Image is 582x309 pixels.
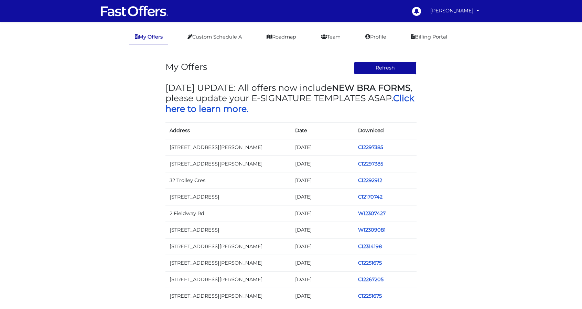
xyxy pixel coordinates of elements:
[291,172,354,189] td: [DATE]
[165,271,291,288] td: [STREET_ADDRESS][PERSON_NAME]
[358,144,383,150] a: C12297385
[315,30,346,44] a: Team
[291,122,354,139] th: Date
[358,276,384,283] a: C12267205
[358,177,382,183] a: C12292912
[291,238,354,255] td: [DATE]
[360,30,392,44] a: Profile
[358,260,382,266] a: C12251675
[354,62,417,75] button: Refresh
[165,122,291,139] th: Address
[291,255,354,271] td: [DATE]
[182,30,247,44] a: Custom Schedule A
[332,83,410,93] strong: NEW BRA FORMS
[165,288,291,305] td: [STREET_ADDRESS][PERSON_NAME]
[165,83,417,114] h3: [DATE] UPDATE: All offers now include , please update your E-SIGNATURE TEMPLATES ASAP.
[291,189,354,205] td: [DATE]
[291,288,354,305] td: [DATE]
[354,122,417,139] th: Download
[165,172,291,189] td: 32 Trolley Cres
[165,222,291,238] td: [STREET_ADDRESS]
[129,30,168,44] a: My Offers
[291,156,354,172] td: [DATE]
[358,293,382,299] a: C12251675
[406,30,453,44] a: Billing Portal
[165,255,291,271] td: [STREET_ADDRESS][PERSON_NAME]
[291,205,354,222] td: [DATE]
[165,139,291,156] td: [STREET_ADDRESS][PERSON_NAME]
[358,194,382,200] a: C12170742
[358,210,386,216] a: W12307427
[261,30,302,44] a: Roadmap
[165,205,291,222] td: 2 Fieldway Rd
[165,238,291,255] td: [STREET_ADDRESS][PERSON_NAME]
[291,222,354,238] td: [DATE]
[291,271,354,288] td: [DATE]
[165,156,291,172] td: [STREET_ADDRESS][PERSON_NAME]
[358,161,383,167] a: C12297385
[358,227,386,233] a: W12309081
[165,189,291,205] td: [STREET_ADDRESS]
[428,4,482,18] a: [PERSON_NAME]
[165,93,414,114] a: Click here to learn more.
[291,139,354,156] td: [DATE]
[358,243,382,249] a: C12314198
[165,62,207,72] h3: My Offers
